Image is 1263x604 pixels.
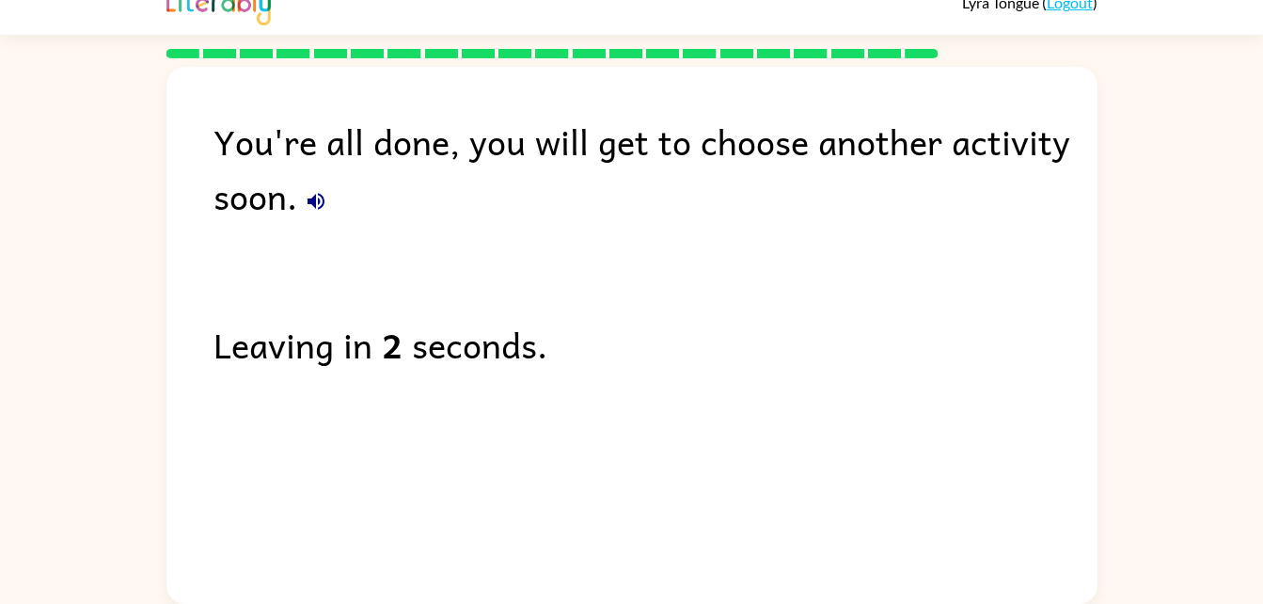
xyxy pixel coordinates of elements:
div: Leaving in seconds. [213,317,1097,372]
div: You're all done, you will get to choose another activity soon. [213,114,1097,223]
b: 2 [382,317,403,372]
